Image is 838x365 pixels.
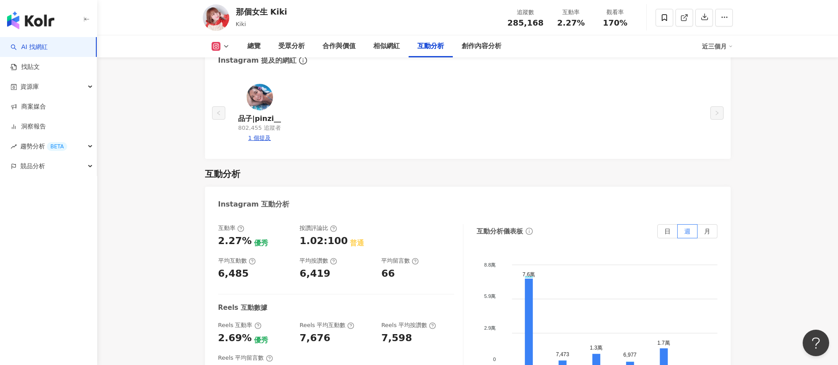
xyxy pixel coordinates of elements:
[247,41,261,52] div: 總覽
[218,199,290,209] div: Instagram 互動分析
[381,267,395,281] div: 66
[300,234,348,248] div: 1.02:100
[212,106,225,120] button: left
[20,77,39,97] span: 資源庫
[664,228,671,235] span: 日
[322,41,356,52] div: 合作與價值
[254,335,268,345] div: 優秀
[300,267,330,281] div: 6,419
[246,84,273,110] img: KOL Avatar
[20,136,67,156] span: 趨勢分析
[218,234,252,248] div: 2.27%
[47,142,67,151] div: BETA
[710,106,724,120] button: right
[508,8,544,17] div: 追蹤數
[603,19,628,27] span: 170%
[599,8,632,17] div: 觀看率
[246,84,273,114] a: KOL Avatar
[218,267,249,281] div: 6,485
[557,19,584,27] span: 2.27%
[218,224,244,232] div: 互動率
[236,21,246,27] span: Kiki
[462,41,501,52] div: 創作內容分析
[381,331,412,345] div: 7,598
[11,63,40,71] a: 找貼文
[300,331,330,345] div: 7,676
[300,257,337,265] div: 平均按讚數
[417,41,444,52] div: 互動分析
[300,321,354,329] div: Reels 平均互動數
[205,168,240,180] div: 互動分析
[803,330,829,356] iframe: Help Scout Beacon - Open
[254,238,268,248] div: 優秀
[704,228,710,235] span: 月
[218,321,262,329] div: Reels 互動率
[484,262,496,267] tspan: 8.8萬
[248,134,271,142] div: 1 個提及
[477,227,523,236] div: 互動分析儀表板
[484,294,496,299] tspan: 5.9萬
[484,325,496,331] tspan: 2.9萬
[350,238,364,248] div: 普通
[238,114,281,124] a: 品子|pinzi__
[524,226,534,236] span: info-circle
[236,6,288,17] div: 那個女生 Kiki
[218,331,252,345] div: 2.69%
[203,4,229,31] img: KOL Avatar
[20,156,45,176] span: 競品分析
[684,228,690,235] span: 週
[298,55,308,66] span: info-circle
[702,39,733,53] div: 近三個月
[7,11,54,29] img: logo
[278,41,305,52] div: 受眾分析
[11,43,48,52] a: searchAI 找網紅
[11,122,46,131] a: 洞察報告
[300,224,337,232] div: 按讚評論比
[493,357,496,362] tspan: 0
[218,354,273,362] div: Reels 平均留言數
[373,41,400,52] div: 相似網紅
[218,56,297,65] div: Instagram 提及的網紅
[218,303,267,312] div: Reels 互動數據
[381,257,419,265] div: 平均留言數
[554,8,588,17] div: 互動率
[218,257,256,265] div: 平均互動數
[11,143,17,150] span: rise
[381,321,436,329] div: Reels 平均按讚數
[508,18,544,27] span: 285,168
[238,124,281,132] div: 802,455 追蹤者
[11,102,46,111] a: 商案媒合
